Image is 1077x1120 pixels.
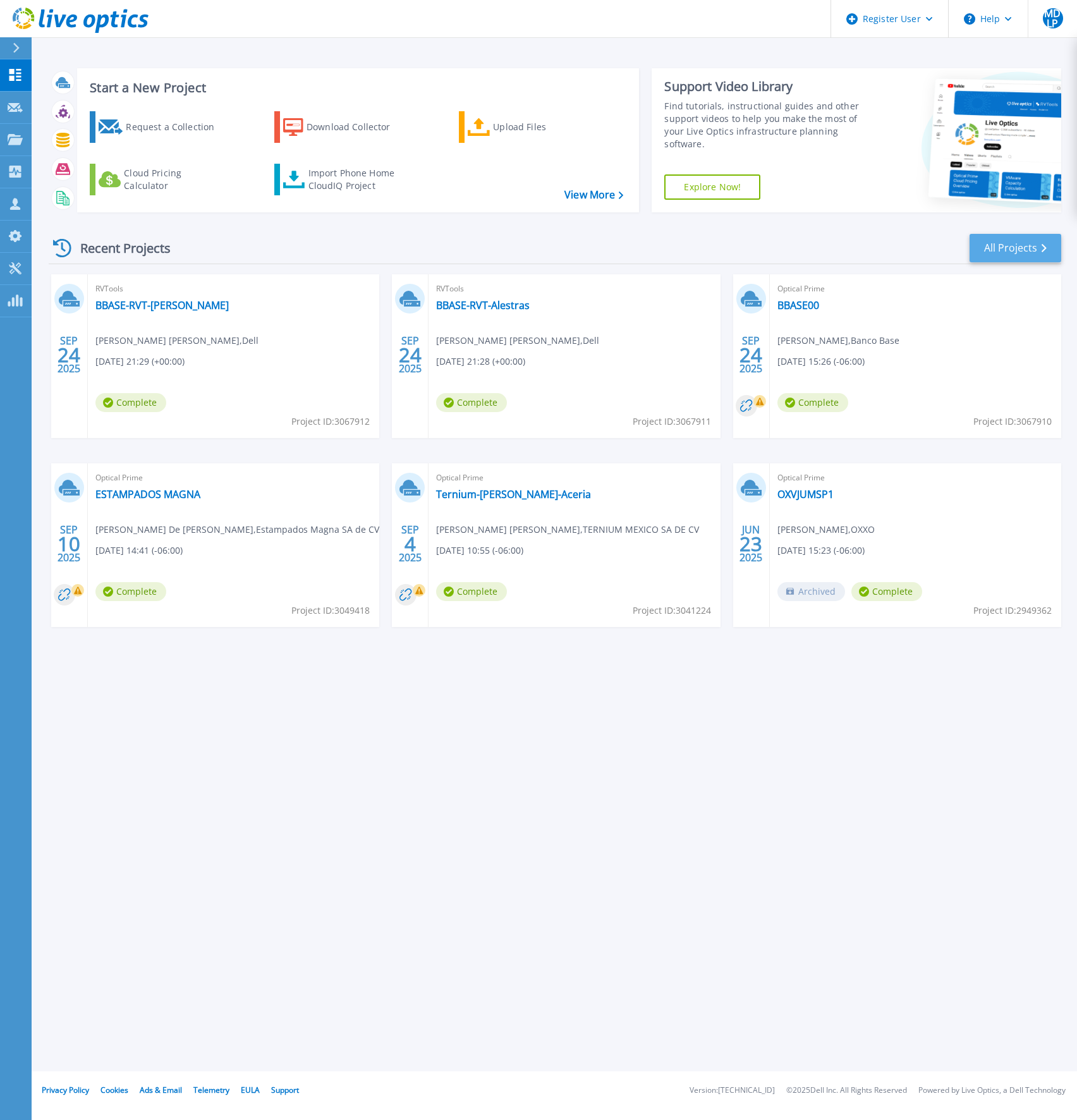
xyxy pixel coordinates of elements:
span: 24 [739,350,762,360]
div: Import Phone Home CloudIQ Project [308,167,407,192]
span: [DATE] 21:28 (+00:00) [436,355,525,368]
span: [PERSON_NAME] [PERSON_NAME] , TERNIUM MEXICO SA DE CV [436,523,699,537]
span: Complete [436,393,507,412]
a: BBASE00 [777,299,819,312]
li: © 2025 Dell Inc. All Rights Reserved [786,1087,907,1095]
span: Optical Prime [777,471,1054,485]
span: [DATE] 10:55 (-06:00) [436,544,523,557]
div: JUN 2025 [739,521,763,567]
span: [PERSON_NAME] , OXXO [777,523,875,537]
a: Download Collector [274,111,415,143]
a: ESTAMPADOS MAGNA [95,488,200,501]
span: RVTools [436,282,712,296]
a: OXVJUMSP1 [777,488,834,501]
span: [PERSON_NAME] De [PERSON_NAME] , Estampados Magna SA de CV [95,523,379,537]
li: Powered by Live Optics, a Dell Technology [918,1087,1066,1095]
div: SEP 2025 [398,332,422,378]
span: Project ID: 3067912 [291,415,370,429]
span: 23 [739,539,762,549]
span: Optical Prime [777,282,1054,296]
div: SEP 2025 [739,332,763,378]
a: Support [271,1085,299,1095]
div: SEP 2025 [57,521,81,567]
span: RVTools [95,282,372,296]
span: Complete [851,582,922,601]
div: Upload Files [493,114,594,140]
li: Version: [TECHNICAL_ID] [690,1087,775,1095]
span: Optical Prime [95,471,372,485]
a: EULA [241,1085,260,1095]
span: MDLP [1043,8,1063,28]
span: Project ID: 2949362 [973,604,1052,618]
span: Project ID: 3067910 [973,415,1052,429]
span: Project ID: 3067911 [633,415,711,429]
div: Support Video Library [664,78,872,95]
a: Explore Now! [664,174,760,200]
a: BBASE-RVT-Alestras [436,299,530,312]
span: Complete [95,393,166,412]
h3: Start a New Project [90,81,623,95]
a: BBASE-RVT-[PERSON_NAME] [95,299,229,312]
span: [PERSON_NAME] [PERSON_NAME] , Dell [95,334,259,348]
span: [DATE] 15:23 (-06:00) [777,544,865,557]
a: Upload Files [459,111,600,143]
div: Download Collector [307,114,408,140]
span: [DATE] 14:41 (-06:00) [95,544,183,557]
span: Project ID: 3041224 [633,604,711,618]
a: Ads & Email [140,1085,182,1095]
a: Request a Collection [90,111,231,143]
span: 24 [58,350,80,360]
div: Request a Collection [126,114,227,140]
a: Cloud Pricing Calculator [90,164,231,195]
div: Find tutorials, instructional guides and other support videos to help you make the most of your L... [664,100,872,150]
span: [PERSON_NAME] [PERSON_NAME] , Dell [436,334,599,348]
span: 4 [405,539,416,549]
a: View More [564,189,623,201]
span: Project ID: 3049418 [291,604,370,618]
div: Cloud Pricing Calculator [124,167,225,192]
span: Optical Prime [436,471,712,485]
div: SEP 2025 [57,332,81,378]
span: Complete [436,582,507,601]
div: Recent Projects [49,233,188,264]
a: Telemetry [193,1085,229,1095]
span: 10 [58,539,80,549]
span: [DATE] 21:29 (+00:00) [95,355,185,368]
span: [PERSON_NAME] , Banco Base [777,334,899,348]
a: Cookies [100,1085,128,1095]
a: All Projects [970,234,1061,262]
a: Privacy Policy [42,1085,89,1095]
span: Complete [95,582,166,601]
span: Complete [777,393,848,412]
span: [DATE] 15:26 (-06:00) [777,355,865,368]
span: Archived [777,582,845,601]
a: Ternium-[PERSON_NAME]-Aceria [436,488,591,501]
span: 24 [399,350,422,360]
div: SEP 2025 [398,521,422,567]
